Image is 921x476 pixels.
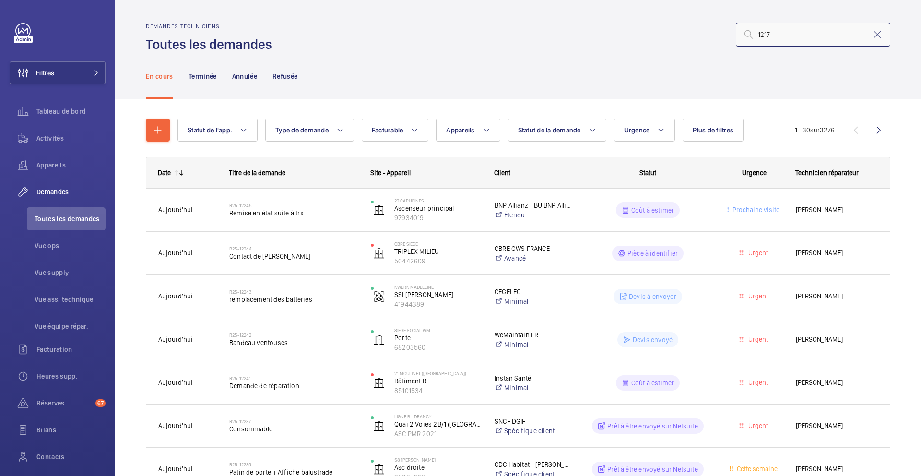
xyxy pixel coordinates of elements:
p: WeMaintain FR [495,330,571,340]
span: Urgent [746,292,768,300]
span: Prochaine visite [731,206,779,214]
p: 85101534 [394,386,482,395]
img: elevator.svg [373,204,385,216]
span: [PERSON_NAME] [796,291,878,302]
span: Vue ass. technique [35,295,106,304]
span: Activités [36,133,106,143]
p: Prêt à être envoyé sur Netsuite [607,464,698,474]
p: Prêt à être envoyé sur Netsuite [607,421,698,431]
span: 1 - 30 3276 [795,127,835,133]
p: Porte [394,333,482,343]
button: Urgence [614,119,675,142]
a: Étendu [495,210,571,220]
p: CBRE GWS FRANCE [495,244,571,253]
img: elevator.svg [373,420,385,432]
p: Refusée [272,71,297,81]
button: Statut de la demande [508,119,606,142]
span: Aujourd'hui [158,292,193,300]
span: Cette semaine [735,465,778,473]
button: Filtres [10,61,106,84]
span: [PERSON_NAME] [796,377,878,388]
span: [PERSON_NAME] [796,464,878,475]
p: 50442609 [394,256,482,266]
p: 22 Capucines [394,198,482,203]
span: Urgent [746,422,768,429]
p: SNCF DGIF [495,416,571,426]
span: Demandes [36,187,106,197]
span: Type de demande [275,126,329,134]
span: Technicien réparateur [795,169,859,177]
a: Minimal [495,383,571,393]
span: Titre de la demande [229,169,285,177]
span: Plus de filtres [693,126,733,134]
p: Annulée [232,71,257,81]
span: Aujourd'hui [158,335,193,343]
p: 97934019 [394,213,482,223]
a: Minimal [495,340,571,349]
span: Aujourd'hui [158,249,193,257]
span: Consommable [229,424,358,434]
p: Pièce à identifier [627,249,678,258]
p: Devis envoyé [633,335,673,345]
span: Urgent [746,335,768,343]
button: Type de demande [265,119,354,142]
p: BNP Allianz - BU BNP Allianz [495,201,571,210]
span: sur [810,126,820,134]
p: CDC Habitat - [PERSON_NAME] [495,460,571,469]
span: Statut de l'app. [188,126,232,134]
span: Aujourd'hui [158,422,193,429]
span: Urgence [624,126,650,134]
span: Demande de réparation [229,381,358,391]
p: Terminée [189,71,217,81]
h2: R25-12235 [229,462,358,467]
p: TRIPLEX MILIEU [394,247,482,256]
p: Quai 2 Voies 2B/1 ([GEOGRAPHIC_DATA]) [394,419,482,429]
span: Urgent [746,379,768,386]
h1: Toutes les demandes [146,36,278,53]
span: Contacts [36,452,106,462]
button: Appareils [436,119,500,142]
span: Statut [639,169,656,177]
span: Appareils [446,126,474,134]
span: Réserves [36,398,92,408]
p: Kwerk Madeleine [394,284,482,290]
span: Heures supp. [36,371,106,381]
p: 21 Moulinet ([GEOGRAPHIC_DATA]) [394,370,482,376]
span: Urgence [742,169,767,177]
p: SSI [PERSON_NAME] [394,290,482,299]
p: Coût à estimer [631,205,674,215]
p: LIGNE B - DRANCY [394,414,482,419]
span: Facturable [372,126,403,134]
span: Bandeau ventouses [229,338,358,347]
span: Contact de [PERSON_NAME] [229,251,358,261]
span: Tableau de bord [36,107,106,116]
span: Remise en état suite à trx [229,208,358,218]
img: elevator.svg [373,377,385,389]
img: elevator.svg [373,464,385,475]
span: Vue supply [35,268,106,277]
span: Vue ops [35,241,106,250]
a: Avancé [495,253,571,263]
h2: Demandes techniciens [146,23,278,30]
img: elevator.svg [373,248,385,259]
p: CBRE SIEGE [394,241,482,247]
span: [PERSON_NAME] [796,334,878,345]
span: Vue équipe répar. [35,321,106,331]
p: Instan Santé [495,373,571,383]
span: Appareils [36,160,106,170]
span: remplacement des batteries [229,295,358,304]
p: Coût à estimer [631,378,674,388]
button: Statut de l'app. [177,119,258,142]
span: [PERSON_NAME] [796,204,878,215]
a: Minimal [495,297,571,306]
span: Statut de la demande [518,126,581,134]
h2: R25-12245 [229,202,358,208]
p: Bâtiment B [394,376,482,386]
span: Filtres [36,68,54,78]
p: Siège social WM [394,327,482,333]
span: Facturation [36,345,106,354]
img: fire_alarm.svg [373,291,385,302]
span: [PERSON_NAME] [796,420,878,431]
p: En cours [146,71,173,81]
a: Spécifique client [495,426,571,436]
